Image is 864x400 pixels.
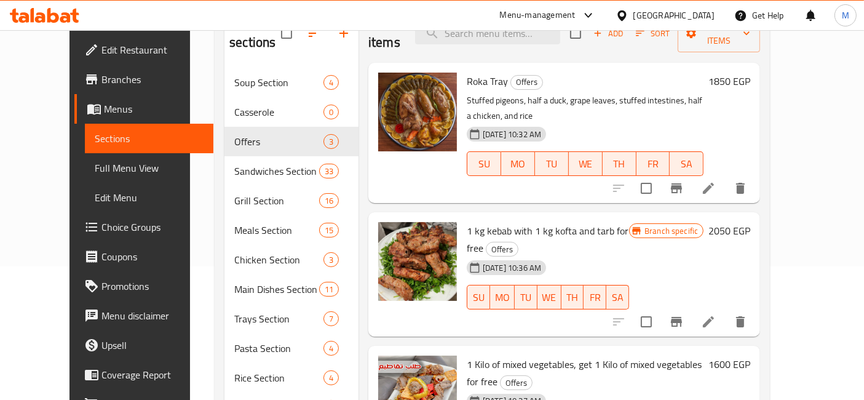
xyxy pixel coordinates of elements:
[611,289,624,306] span: SA
[74,271,214,301] a: Promotions
[101,220,204,234] span: Choice Groups
[472,155,496,173] span: SU
[224,68,359,97] div: Soup Section4
[537,285,561,310] button: WE
[633,309,659,335] span: Select to update
[378,73,457,151] img: Roka Tray
[234,75,323,90] span: Soup Section
[224,245,359,274] div: Chicken Section3
[500,8,576,23] div: Menu-management
[500,375,533,390] div: Offers
[490,285,515,310] button: MO
[323,370,339,385] div: items
[574,155,598,173] span: WE
[74,330,214,360] a: Upsell
[633,175,659,201] span: Select to update
[842,9,849,22] span: M
[224,334,359,363] div: Pasta Section4
[535,151,569,176] button: TU
[506,155,530,173] span: MO
[74,242,214,271] a: Coupons
[104,102,204,116] span: Menus
[378,222,457,301] img: 1 kg kebab with 1 kg kofta and tarb for free
[224,97,359,127] div: Casserole0
[633,9,715,22] div: [GEOGRAPHIC_DATA]
[319,164,339,178] div: items
[324,343,338,354] span: 4
[234,134,323,149] span: Offers
[323,75,339,90] div: items
[324,313,338,325] span: 7
[708,73,750,90] h6: 1850 EGP
[320,195,338,207] span: 16
[229,15,281,52] h2: Menu sections
[101,249,204,264] span: Coupons
[234,193,319,208] span: Grill Section
[319,282,339,297] div: items
[85,153,214,183] a: Full Menu View
[478,262,546,274] span: [DATE] 10:36 AM
[708,222,750,239] h6: 2050 EGP
[319,223,339,238] div: items
[74,35,214,65] a: Edit Restaurant
[569,151,603,176] button: WE
[633,24,673,43] button: Sort
[95,190,204,205] span: Edit Menu
[320,166,338,177] span: 33
[678,14,760,52] button: Manage items
[319,193,339,208] div: items
[234,311,323,326] span: Trays Section
[510,75,543,90] div: Offers
[323,252,339,267] div: items
[85,183,214,212] a: Edit Menu
[234,282,319,297] div: Main Dishes Section
[101,42,204,57] span: Edit Restaurant
[701,181,716,196] a: Edit menu item
[95,131,204,146] span: Sections
[662,174,691,203] button: Branch-specific-item
[101,367,204,382] span: Coverage Report
[101,72,204,87] span: Branches
[472,289,485,306] span: SU
[478,129,546,140] span: [DATE] 10:32 AM
[566,289,579,306] span: TH
[324,254,338,266] span: 3
[85,124,214,153] a: Sections
[323,341,339,356] div: items
[606,285,629,310] button: SA
[324,136,338,148] span: 3
[501,376,532,390] span: Offers
[74,94,214,124] a: Menus
[561,285,584,310] button: TH
[324,77,338,89] span: 4
[324,372,338,384] span: 4
[592,26,625,41] span: Add
[467,151,501,176] button: SU
[234,341,323,356] span: Pasta Section
[662,307,691,337] button: Branch-specific-item
[589,289,601,306] span: FR
[589,24,628,43] button: Add
[467,355,702,391] span: 1 Kilo of mixed vegetables, get 1 Kilo of mixed vegetables for free
[224,186,359,215] div: Grill Section16
[234,252,323,267] span: Chicken Section
[320,225,338,236] span: 15
[329,18,359,48] button: Add section
[640,225,703,237] span: Branch specific
[101,279,204,294] span: Promotions
[234,370,323,385] span: Rice Section
[95,161,204,175] span: Full Menu View
[234,164,319,178] span: Sandwiches Section
[467,72,508,90] span: Roka Tray
[74,212,214,242] a: Choice Groups
[542,289,557,306] span: WE
[74,301,214,330] a: Menu disclaimer
[224,363,359,393] div: Rice Section4
[726,307,755,337] button: delete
